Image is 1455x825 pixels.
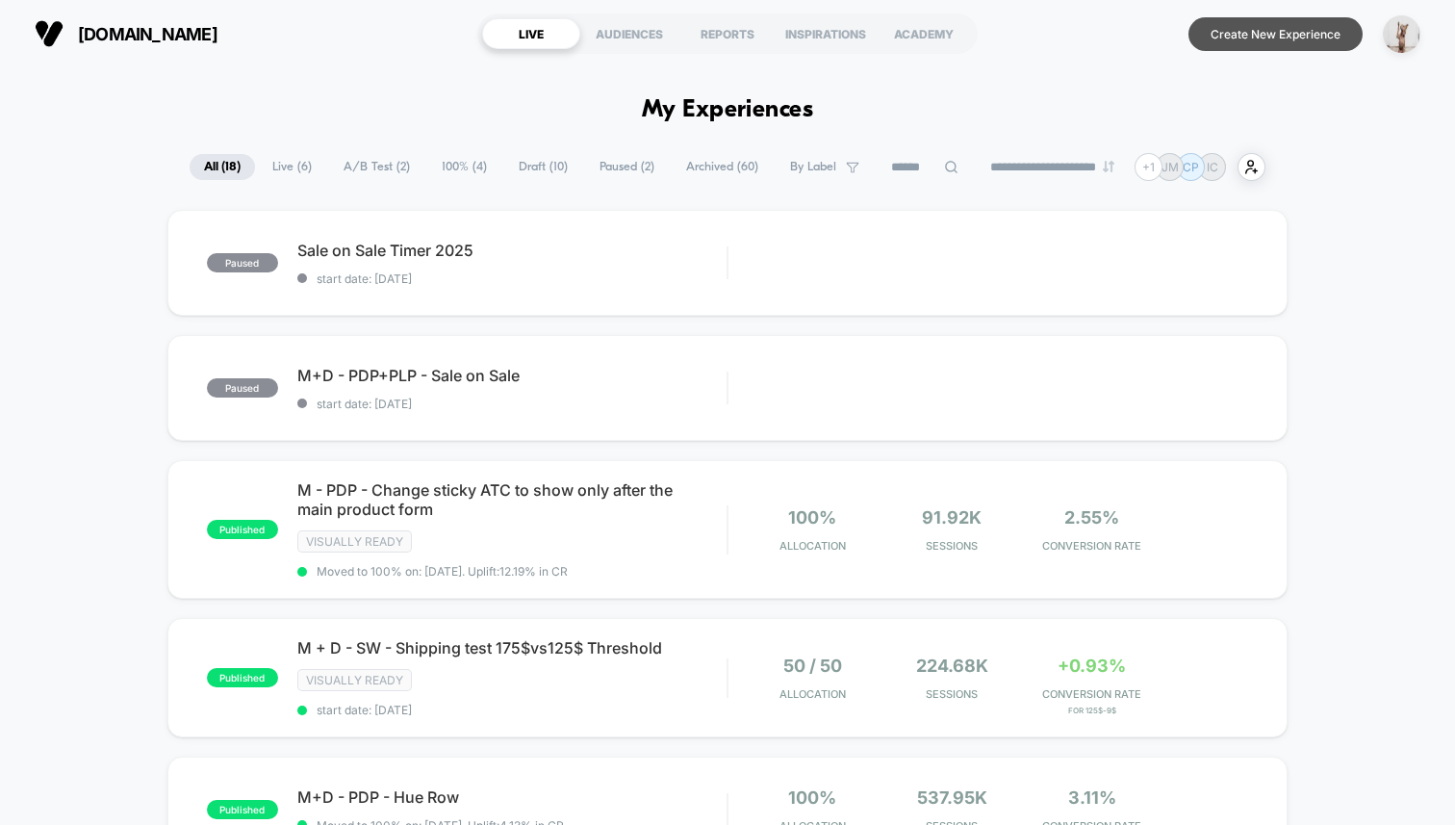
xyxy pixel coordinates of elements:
[297,480,727,519] span: M - PDP - Change sticky ATC to show only after the main product form
[1183,160,1199,174] p: CP
[1027,706,1157,715] span: for 125$-9$
[1027,687,1157,701] span: CONVERSION RATE
[29,18,223,49] button: [DOMAIN_NAME]
[585,154,669,180] span: Paused ( 2 )
[916,656,988,676] span: 224.68k
[788,787,836,808] span: 100%
[887,539,1017,553] span: Sessions
[1188,17,1363,51] button: Create New Experience
[297,669,412,691] span: Visually ready
[1103,161,1114,172] img: end
[297,271,727,286] span: start date: [DATE]
[297,787,727,807] span: M+D - PDP - Hue Row
[190,154,255,180] span: All ( 18 )
[1064,507,1119,528] span: 2.55%
[783,656,842,676] span: 50 / 50
[207,378,278,398] span: paused
[917,787,987,808] span: 537.95k
[678,18,777,49] div: REPORTS
[1058,656,1126,676] span: +0.93%
[777,18,875,49] div: INSPIRATIONS
[1377,14,1426,54] button: ppic
[504,154,582,180] span: Draft ( 10 )
[317,564,568,579] span: Moved to 100% on: [DATE] . Uplift: 12.19% in CR
[297,638,727,657] span: M + D - SW - Shipping test 175$vs125$ Threshold
[672,154,773,180] span: Archived ( 60 )
[922,507,982,528] span: 91.92k
[207,520,278,539] span: published
[1207,160,1218,174] p: IC
[207,800,278,819] span: published
[297,241,727,260] span: Sale on Sale Timer 2025
[329,154,424,180] span: A/B Test ( 2 )
[788,507,836,528] span: 100%
[78,24,217,44] span: [DOMAIN_NAME]
[297,703,727,717] span: start date: [DATE]
[1027,539,1157,553] span: CONVERSION RATE
[207,253,278,272] span: paused
[297,366,727,385] span: M+D - PDP+PLP - Sale on Sale
[482,18,580,49] div: LIVE
[1161,160,1179,174] p: JM
[1135,153,1162,181] div: + 1
[887,687,1017,701] span: Sessions
[297,530,412,553] span: Visually ready
[580,18,678,49] div: AUDIENCES
[207,668,278,687] span: published
[779,687,846,701] span: Allocation
[1068,787,1116,808] span: 3.11%
[875,18,973,49] div: ACADEMY
[35,19,64,48] img: Visually logo
[427,154,501,180] span: 100% ( 4 )
[258,154,326,180] span: Live ( 6 )
[779,539,846,553] span: Allocation
[1383,15,1420,53] img: ppic
[790,160,836,174] span: By Label
[642,96,814,124] h1: My Experiences
[297,397,727,411] span: start date: [DATE]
